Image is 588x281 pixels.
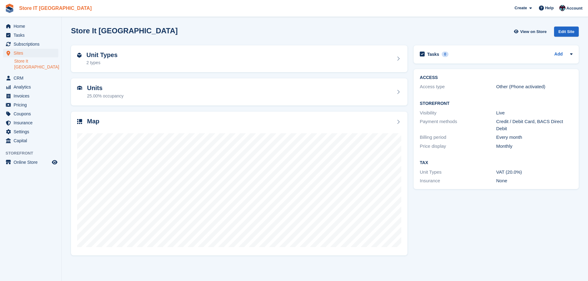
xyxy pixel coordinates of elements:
[77,86,82,90] img: unit-icn-7be61d7bf1b0ce9d3e12c5938cc71ed9869f7b940bace4675aadf7bd6d80202e.svg
[496,118,573,132] div: Credit / Debit Card, BACS Direct Debit
[554,51,563,58] a: Add
[554,27,579,37] div: Edit Site
[14,31,51,39] span: Tasks
[3,127,58,136] a: menu
[420,118,496,132] div: Payment methods
[3,118,58,127] a: menu
[420,83,496,90] div: Access type
[3,74,58,82] a: menu
[420,101,573,106] h2: Storefront
[496,110,573,117] div: Live
[420,110,496,117] div: Visibility
[427,52,439,57] h2: Tasks
[496,177,573,184] div: None
[3,92,58,100] a: menu
[420,160,573,165] h2: Tax
[51,159,58,166] a: Preview store
[496,143,573,150] div: Monthly
[86,52,118,59] h2: Unit Types
[77,53,81,58] img: unit-type-icn-2b2737a686de81e16bb02015468b77c625bbabd49415b5ef34ead5e3b44a266d.svg
[420,134,496,141] div: Billing period
[77,119,82,124] img: map-icn-33ee37083ee616e46c38cad1a60f524a97daa1e2b2c8c0bc3eb3415660979fc1.svg
[513,27,549,37] a: View on Store
[554,27,579,39] a: Edit Site
[14,22,51,31] span: Home
[566,5,582,11] span: Account
[14,92,51,100] span: Invoices
[559,5,565,11] img: James Campbell Adamson
[420,169,496,176] div: Unit Types
[14,74,51,82] span: CRM
[14,110,51,118] span: Coupons
[420,75,573,80] h2: ACCESS
[3,49,58,57] a: menu
[420,177,496,184] div: Insurance
[71,112,407,256] a: Map
[515,5,527,11] span: Create
[71,78,407,105] a: Units 25.00% occupancy
[3,40,58,48] a: menu
[71,45,407,72] a: Unit Types 2 types
[14,127,51,136] span: Settings
[520,29,547,35] span: View on Store
[3,31,58,39] a: menu
[71,27,178,35] h2: Store It [GEOGRAPHIC_DATA]
[3,101,58,109] a: menu
[14,40,51,48] span: Subscriptions
[3,158,58,167] a: menu
[496,83,573,90] div: Other (Phone activated)
[3,22,58,31] a: menu
[14,158,51,167] span: Online Store
[545,5,554,11] span: Help
[86,60,118,66] div: 2 types
[14,58,58,70] a: Store It [GEOGRAPHIC_DATA]
[87,93,123,99] div: 25.00% occupancy
[496,134,573,141] div: Every month
[3,83,58,91] a: menu
[14,118,51,127] span: Insurance
[14,136,51,145] span: Capital
[14,49,51,57] span: Sites
[3,110,58,118] a: menu
[3,136,58,145] a: menu
[14,101,51,109] span: Pricing
[442,52,449,57] div: 0
[5,4,14,13] img: stora-icon-8386f47178a22dfd0bd8f6a31ec36ba5ce8667c1dd55bd0f319d3a0aa187defe.svg
[496,169,573,176] div: VAT (20.0%)
[14,83,51,91] span: Analytics
[87,85,123,92] h2: Units
[420,143,496,150] div: Price display
[17,3,94,13] a: Store IT [GEOGRAPHIC_DATA]
[6,150,61,156] span: Storefront
[87,118,99,125] h2: Map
